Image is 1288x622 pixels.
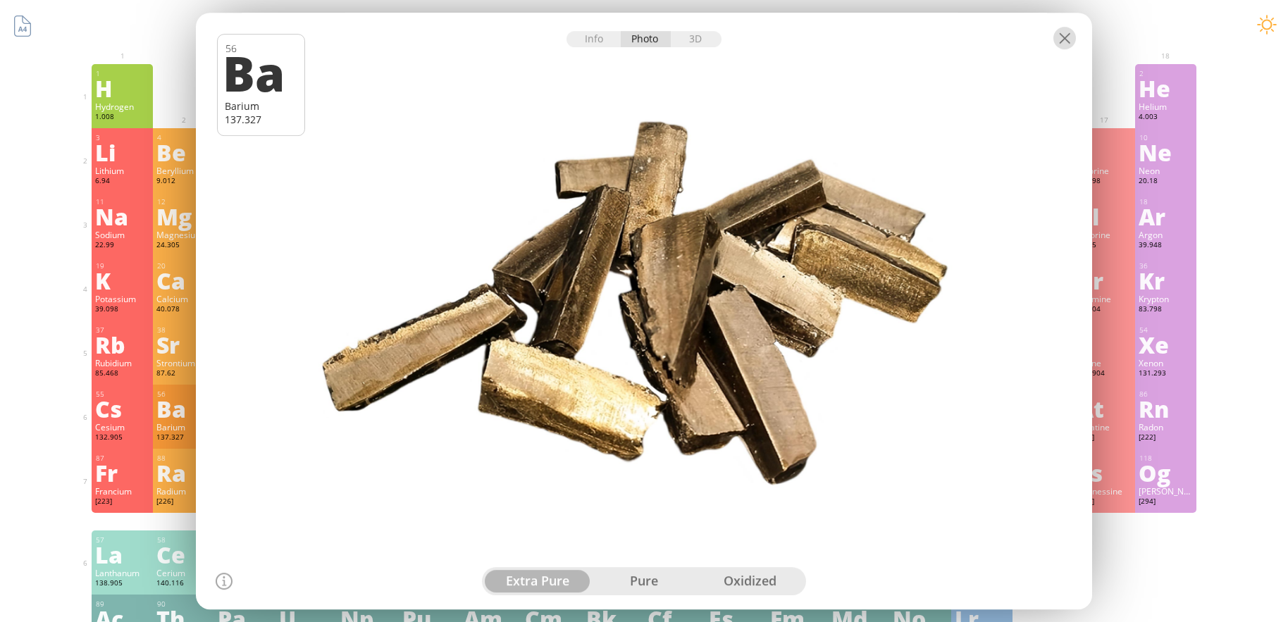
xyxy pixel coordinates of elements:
div: Sodium [95,229,149,240]
div: Cs [95,397,149,420]
div: 137.327 [156,433,211,444]
div: Cerium [156,567,211,578]
div: F [1077,141,1132,163]
div: Bromine [1077,293,1132,304]
div: 131.293 [1139,368,1193,380]
div: 39.948 [1139,240,1193,251]
div: 55 [96,390,149,399]
div: 88 [157,454,211,463]
div: [223] [95,497,149,508]
div: Beryllium [156,165,211,176]
div: 1 [96,69,149,78]
div: Radon [1139,421,1193,433]
div: Ne [1139,141,1193,163]
div: He [1139,77,1193,99]
div: 10 [1139,133,1193,142]
div: 38 [157,325,211,335]
div: 18.998 [1077,176,1132,187]
div: 35 [1078,261,1132,270]
div: pure [591,570,698,592]
div: 9 [1078,133,1132,142]
div: 6.94 [95,176,149,187]
div: Potassium [95,293,149,304]
div: 89 [96,599,149,609]
div: Ts [1077,461,1132,484]
div: extra pure [485,570,591,592]
div: oxidized [697,570,803,592]
div: Fluorine [1077,165,1132,176]
div: Magnesium [156,229,211,240]
div: Og [1139,461,1193,484]
div: Krypton [1139,293,1193,304]
div: 19 [96,261,149,270]
div: 85.468 [95,368,149,380]
div: Rn [1139,397,1193,420]
div: 86 [1139,390,1193,399]
div: Kr [1139,269,1193,292]
div: 3D [671,31,722,47]
div: Argon [1139,229,1193,240]
div: [226] [156,497,211,508]
div: Lanthanum [95,567,149,578]
div: Ba [223,49,295,97]
div: Rubidium [95,357,149,368]
div: 37 [96,325,149,335]
div: 87.62 [156,368,211,380]
div: 24.305 [156,240,211,251]
div: 35.45 [1077,240,1132,251]
div: Fr [95,461,149,484]
div: Radium [156,485,211,497]
div: Rb [95,333,149,356]
div: Chlorine [1077,229,1132,240]
div: 40.078 [156,304,211,316]
div: Br [1077,269,1132,292]
div: [294] [1139,497,1193,508]
div: 138.905 [95,578,149,590]
div: 54 [1139,325,1193,335]
div: 117 [1078,454,1132,463]
div: La [95,543,149,566]
div: Sr [156,333,211,356]
h1: Talbica. Interactive chemistry [80,7,1208,36]
div: 87 [96,454,149,463]
div: Info [566,31,621,47]
div: [222] [1139,433,1193,444]
div: 20.18 [1139,176,1193,187]
div: Xenon [1139,357,1193,368]
div: 83.798 [1139,304,1193,316]
div: Astatine [1077,421,1132,433]
div: 12 [157,197,211,206]
div: 11 [96,197,149,206]
div: 39.098 [95,304,149,316]
div: 9.012 [156,176,211,187]
div: 22.99 [95,240,149,251]
div: 2 [1139,69,1193,78]
div: 85 [1078,390,1132,399]
div: 57 [96,535,149,545]
div: 36 [1139,261,1193,270]
div: 3 [96,133,149,142]
div: Li [95,141,149,163]
div: 58 [157,535,211,545]
div: H [95,77,149,99]
div: Lithium [95,165,149,176]
div: Tennessine [1077,485,1132,497]
div: 4.003 [1139,112,1193,123]
div: Ra [156,461,211,484]
div: 132.905 [95,433,149,444]
div: Be [156,141,211,163]
div: 79.904 [1077,304,1132,316]
div: Helium [1139,101,1193,112]
div: Cl [1077,205,1132,228]
div: At [1077,397,1132,420]
div: Strontium [156,357,211,368]
div: Neon [1139,165,1193,176]
div: Hydrogen [95,101,149,112]
div: 118 [1139,454,1193,463]
div: Ca [156,269,211,292]
div: 140.116 [156,578,211,590]
div: 53 [1078,325,1132,335]
div: Cesium [95,421,149,433]
div: Mg [156,205,211,228]
div: [293] [1077,497,1132,508]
